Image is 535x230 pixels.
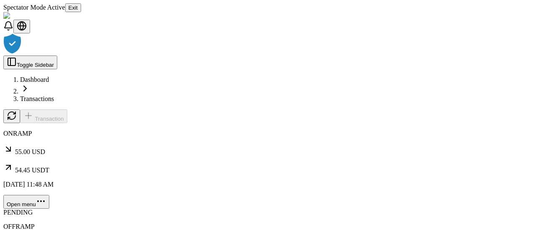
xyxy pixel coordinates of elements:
[3,144,532,156] p: 55.00 USD
[3,4,65,11] span: Spectator Mode Active
[3,56,57,69] button: Toggle Sidebar
[3,209,532,216] div: PENDING
[3,195,49,209] button: Open menu
[3,162,532,174] p: 54.45 USDT
[20,95,54,102] a: Transactions
[7,201,36,207] span: Open menu
[17,62,54,68] span: Toggle Sidebar
[65,3,81,12] button: Exit
[3,76,532,103] nav: breadcrumb
[35,116,64,122] span: Transaction
[20,109,67,123] button: Transaction
[20,76,49,83] a: Dashboard
[3,181,532,188] p: [DATE] 11:48 AM
[3,130,532,137] p: ONRAMP
[3,12,53,20] img: ShieldPay Logo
